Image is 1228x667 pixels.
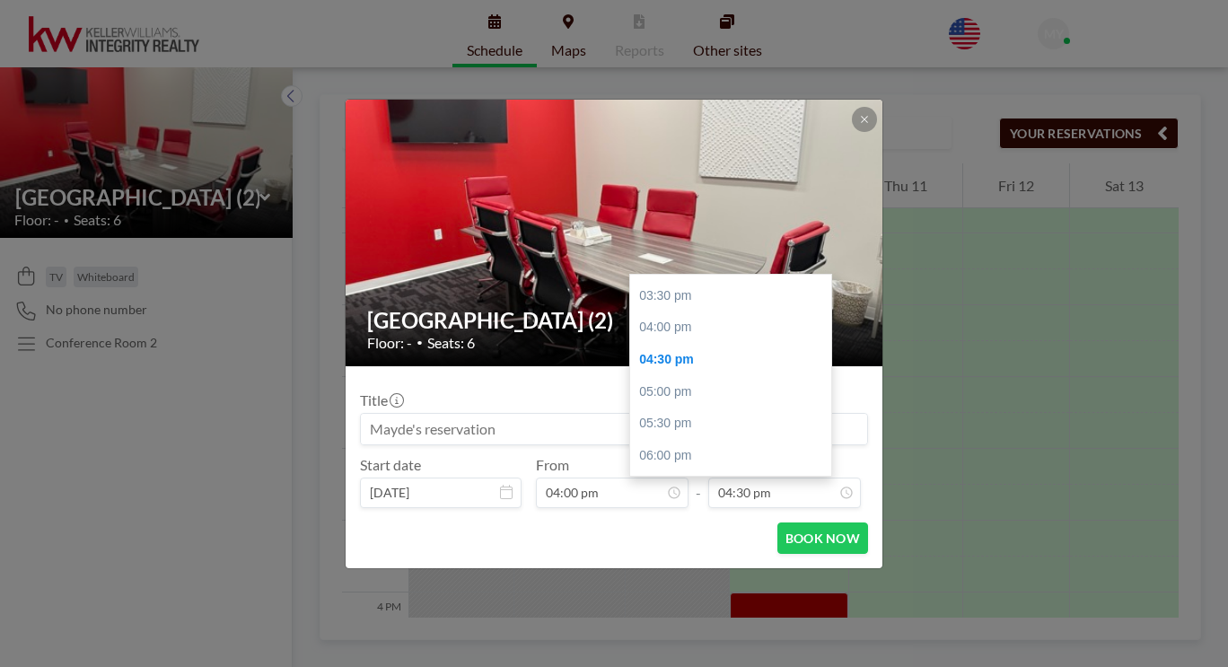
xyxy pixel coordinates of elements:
div: 06:00 pm [630,440,840,472]
span: • [417,336,423,349]
input: Mayde's reservation [361,414,867,444]
button: BOOK NOW [777,522,868,554]
label: Title [360,391,402,409]
label: From [536,456,569,474]
img: 537.jpg [346,31,884,434]
span: Seats: 6 [427,334,475,352]
h2: [GEOGRAPHIC_DATA] (2) [367,307,863,334]
div: 04:30 pm [630,344,840,376]
div: 04:00 pm [630,312,840,344]
div: 05:00 pm [630,376,840,408]
span: - [696,462,701,502]
label: Start date [360,456,421,474]
div: 06:30 pm [630,471,840,504]
span: Floor: - [367,334,412,352]
div: 05:30 pm [630,408,840,440]
div: 03:30 pm [630,280,840,312]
